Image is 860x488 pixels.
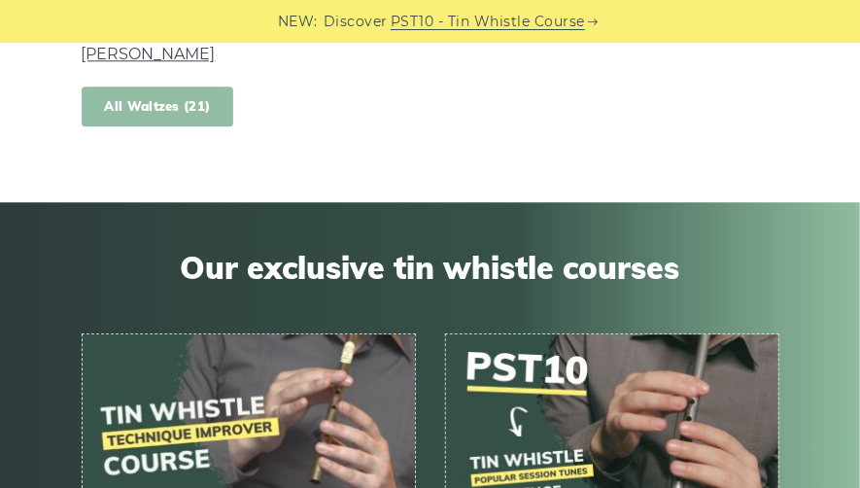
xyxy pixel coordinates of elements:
a: PST10 - Tin Whistle Course [391,11,585,33]
span: NEW: [278,11,318,33]
a: [PERSON_NAME] [82,45,216,63]
a: All Waltzes (21) [82,87,234,126]
span: Discover [324,11,388,33]
span: Our exclusive tin whistle courses [82,249,779,286]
